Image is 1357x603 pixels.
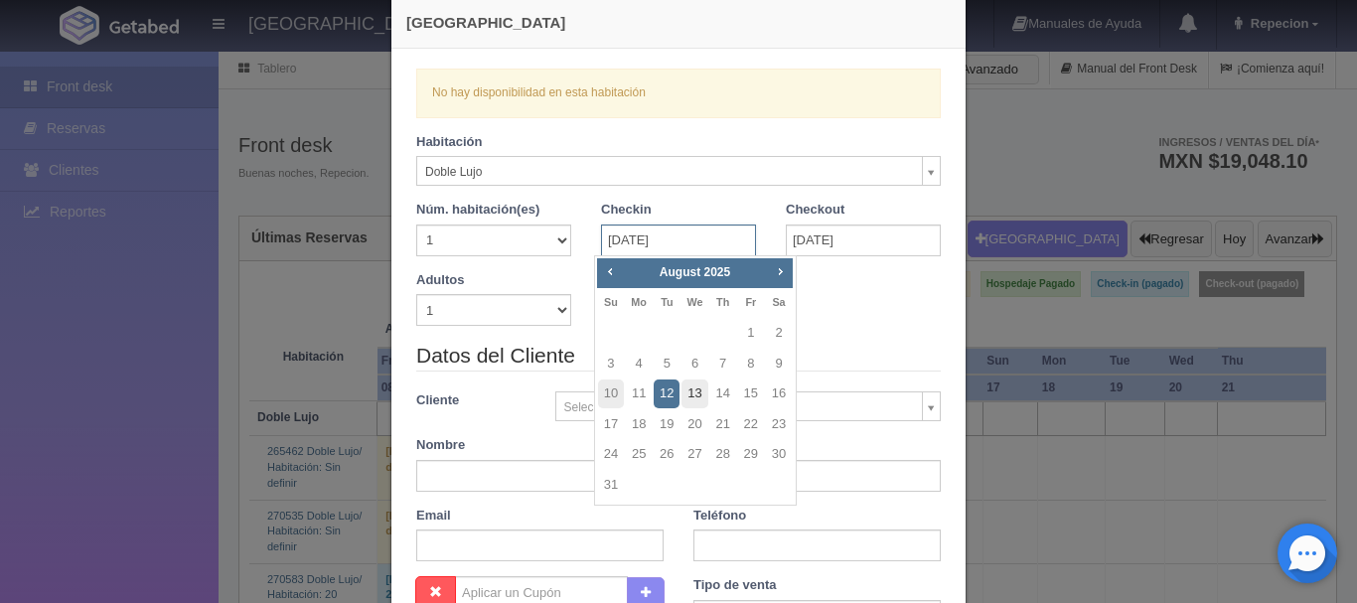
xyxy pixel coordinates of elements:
[602,263,618,279] span: Prev
[710,410,736,439] a: 21
[598,440,624,469] a: 24
[654,440,679,469] a: 26
[661,296,673,308] span: Tuesday
[681,350,707,378] a: 6
[598,379,624,408] a: 10
[772,296,785,308] span: Saturday
[693,576,777,595] label: Tipo de venta
[598,471,624,500] a: 31
[766,319,792,348] a: 2
[654,379,679,408] a: 12
[626,350,652,378] a: 4
[416,271,464,290] label: Adultos
[601,201,652,220] label: Checkin
[598,350,624,378] a: 3
[401,391,540,410] label: Cliente
[626,379,652,408] a: 11
[406,12,951,33] h4: [GEOGRAPHIC_DATA]
[738,440,764,469] a: 29
[710,440,736,469] a: 28
[654,410,679,439] a: 19
[626,440,652,469] a: 25
[626,410,652,439] a: 18
[416,69,941,117] div: No hay disponibilidad en esta habitación
[772,263,788,279] span: Next
[786,225,941,256] input: DD-MM-AAAA
[416,133,482,152] label: Habitación
[660,265,700,279] span: August
[738,410,764,439] a: 22
[681,379,707,408] a: 13
[681,410,707,439] a: 20
[710,350,736,378] a: 7
[631,296,647,308] span: Monday
[745,296,756,308] span: Friday
[564,392,915,422] span: Seleccionar / Crear cliente
[598,410,624,439] a: 17
[416,436,465,455] label: Nombre
[416,507,451,526] label: Email
[766,379,792,408] a: 16
[425,157,914,187] span: Doble Lujo
[555,391,942,421] a: Seleccionar / Crear cliente
[738,350,764,378] a: 8
[693,507,746,526] label: Teléfono
[786,201,844,220] label: Checkout
[416,156,941,186] a: Doble Lujo
[710,379,736,408] a: 14
[416,341,941,372] legend: Datos del Cliente
[686,296,702,308] span: Wednesday
[601,225,756,256] input: DD-MM-AAAA
[716,296,729,308] span: Thursday
[681,440,707,469] a: 27
[770,260,792,282] a: Next
[416,201,539,220] label: Núm. habitación(es)
[738,379,764,408] a: 15
[604,296,618,308] span: Sunday
[654,350,679,378] a: 5
[738,319,764,348] a: 1
[599,260,621,282] a: Prev
[766,350,792,378] a: 9
[703,265,730,279] span: 2025
[766,410,792,439] a: 23
[766,440,792,469] a: 30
